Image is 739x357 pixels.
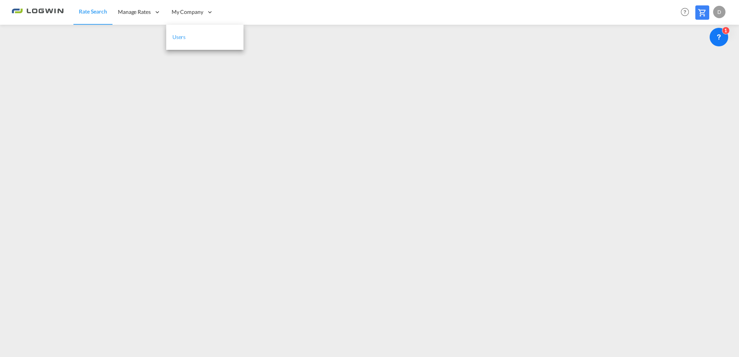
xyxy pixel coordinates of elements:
[166,25,243,50] a: Users
[713,6,725,18] div: D
[79,8,107,15] span: Rate Search
[678,5,695,19] div: Help
[172,8,203,16] span: My Company
[118,8,151,16] span: Manage Rates
[12,3,64,21] img: bc73a0e0d8c111efacd525e4c8ad7d32.png
[678,5,691,19] span: Help
[172,34,186,40] span: Users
